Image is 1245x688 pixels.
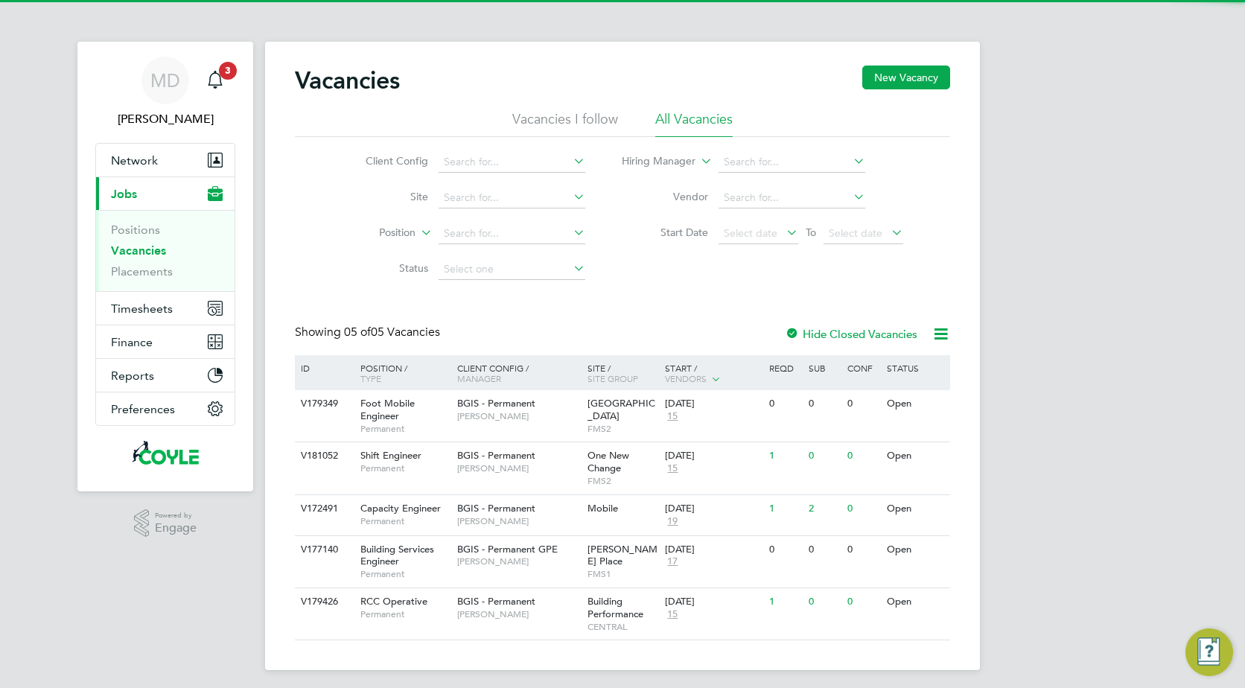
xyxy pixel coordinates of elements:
[457,449,535,462] span: BGIS - Permanent
[829,226,882,240] span: Select date
[610,154,695,169] label: Hiring Manager
[588,568,658,580] span: FMS1
[665,544,762,556] div: [DATE]
[111,187,137,201] span: Jobs
[844,588,882,616] div: 0
[349,355,453,391] div: Position /
[360,595,427,608] span: RCC Operative
[622,226,708,239] label: Start Date
[360,423,450,435] span: Permanent
[719,188,865,208] input: Search for...
[588,543,657,568] span: [PERSON_NAME] Place
[360,608,450,620] span: Permanent
[295,325,443,340] div: Showing
[439,152,585,173] input: Search for...
[1185,628,1233,676] button: Engage Resource Center
[805,495,844,523] div: 2
[360,543,434,568] span: Building Services Engineer
[765,442,804,470] div: 1
[665,555,680,568] span: 17
[95,441,235,465] a: Go to home page
[512,110,618,137] li: Vacancies I follow
[95,57,235,128] a: MD[PERSON_NAME]
[765,536,804,564] div: 0
[439,188,585,208] input: Search for...
[330,226,415,241] label: Position
[883,536,948,564] div: Open
[111,243,166,258] a: Vacancies
[453,355,584,391] div: Client Config /
[297,495,349,523] div: V172491
[360,515,450,527] span: Permanent
[785,327,917,341] label: Hide Closed Vacancies
[155,522,197,535] span: Engage
[111,369,154,383] span: Reports
[111,402,175,416] span: Preferences
[457,410,580,422] span: [PERSON_NAME]
[665,596,762,608] div: [DATE]
[883,495,948,523] div: Open
[96,392,235,425] button: Preferences
[360,372,381,384] span: Type
[360,502,441,515] span: Capacity Engineer
[665,450,762,462] div: [DATE]
[805,588,844,616] div: 0
[765,390,804,418] div: 0
[295,66,400,95] h2: Vacancies
[765,495,804,523] div: 1
[200,57,230,104] a: 3
[111,264,173,278] a: Placements
[883,390,948,418] div: Open
[96,177,235,210] button: Jobs
[883,442,948,470] div: Open
[134,509,197,538] a: Powered byEngage
[297,442,349,470] div: V181052
[111,223,160,237] a: Positions
[719,152,865,173] input: Search for...
[457,543,558,555] span: BGIS - Permanent GPE
[588,502,618,515] span: Mobile
[96,325,235,358] button: Finance
[344,325,371,340] span: 05 of
[588,621,658,633] span: CENTRAL
[665,398,762,410] div: [DATE]
[155,509,197,522] span: Powered by
[96,210,235,291] div: Jobs
[96,359,235,392] button: Reports
[805,355,844,380] div: Sub
[95,110,235,128] span: Mark Dimbleby
[457,462,580,474] span: [PERSON_NAME]
[883,355,948,380] div: Status
[457,515,580,527] span: [PERSON_NAME]
[805,442,844,470] div: 0
[439,259,585,280] input: Select one
[297,390,349,418] div: V179349
[862,66,950,89] button: New Vacancy
[343,190,428,203] label: Site
[360,568,450,580] span: Permanent
[457,555,580,567] span: [PERSON_NAME]
[344,325,440,340] span: 05 Vacancies
[96,292,235,325] button: Timesheets
[297,588,349,616] div: V179426
[588,423,658,435] span: FMS2
[661,355,765,392] div: Start /
[343,261,428,275] label: Status
[360,449,421,462] span: Shift Engineer
[844,390,882,418] div: 0
[111,153,158,168] span: Network
[584,355,662,391] div: Site /
[77,42,253,491] nav: Main navigation
[724,226,777,240] span: Select date
[665,372,707,384] span: Vendors
[588,475,658,487] span: FMS2
[655,110,733,137] li: All Vacancies
[665,462,680,475] span: 15
[150,71,180,90] span: MD
[297,355,349,380] div: ID
[665,608,680,621] span: 15
[805,536,844,564] div: 0
[111,335,153,349] span: Finance
[343,154,428,168] label: Client Config
[457,502,535,515] span: BGIS - Permanent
